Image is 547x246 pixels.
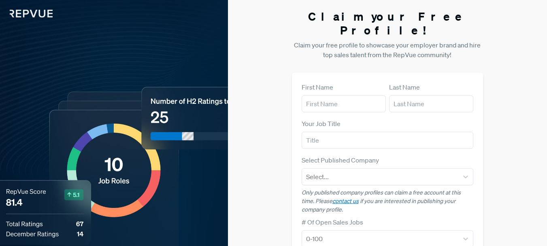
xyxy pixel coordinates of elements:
[302,188,474,214] p: Only published company profiles can claim a free account at this time. Please if you are interest...
[302,119,341,128] label: Your Job Title
[302,217,363,227] label: # Of Open Sales Jobs
[332,197,359,205] a: contact us
[302,95,386,112] input: First Name
[302,82,333,92] label: First Name
[292,40,483,60] p: Claim your free profile to showcase your employer brand and hire top sales talent from the RepVue...
[292,10,483,37] h3: Claim your Free Profile!
[389,95,473,112] input: Last Name
[302,132,474,149] input: Title
[302,155,379,165] label: Select Published Company
[389,82,420,92] label: Last Name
